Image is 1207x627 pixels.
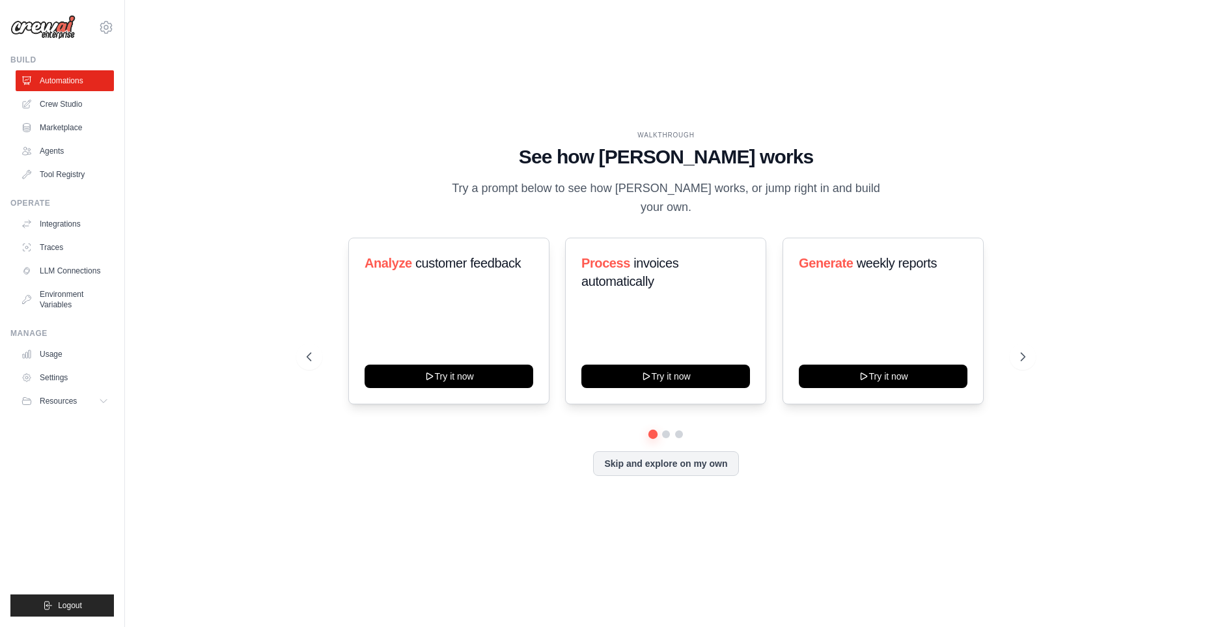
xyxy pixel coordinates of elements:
[16,391,114,411] button: Resources
[16,344,114,365] a: Usage
[415,256,521,270] span: customer feedback
[16,237,114,258] a: Traces
[365,256,412,270] span: Analyze
[40,396,77,406] span: Resources
[16,214,114,234] a: Integrations
[16,260,114,281] a: LLM Connections
[10,15,76,40] img: Logo
[593,451,738,476] button: Skip and explore on my own
[365,365,533,388] button: Try it now
[581,365,750,388] button: Try it now
[856,256,936,270] span: weekly reports
[10,55,114,65] div: Build
[447,179,885,217] p: Try a prompt below to see how [PERSON_NAME] works, or jump right in and build your own.
[16,70,114,91] a: Automations
[16,94,114,115] a: Crew Studio
[10,594,114,617] button: Logout
[16,141,114,161] a: Agents
[58,600,82,611] span: Logout
[16,284,114,315] a: Environment Variables
[581,256,630,270] span: Process
[307,130,1025,140] div: WALKTHROUGH
[10,328,114,339] div: Manage
[799,365,967,388] button: Try it now
[16,117,114,138] a: Marketplace
[10,198,114,208] div: Operate
[16,164,114,185] a: Tool Registry
[307,145,1025,169] h1: See how [PERSON_NAME] works
[16,367,114,388] a: Settings
[799,256,853,270] span: Generate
